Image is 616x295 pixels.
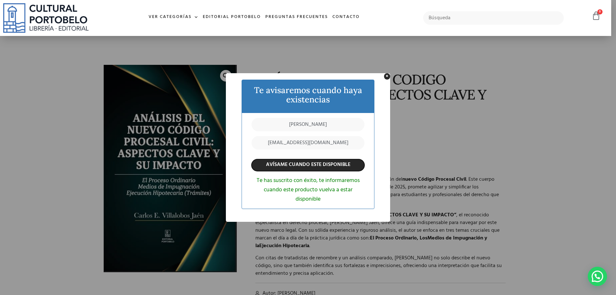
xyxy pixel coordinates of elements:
a: Editorial Portobelo [201,10,263,24]
div: Te has suscrito con éxito, te informaremos cuando este producto vuelva a estar disponible [252,176,364,204]
button: Close this dialog [384,73,390,79]
a: Preguntas frecuentes [263,10,330,24]
h4: Te avisaremos cuando haya existencias [247,86,369,104]
input: Búsqueda [423,11,564,25]
span: 0 [597,9,603,14]
input: Correo Electrónico [252,136,364,150]
a: Contacto [330,10,362,24]
div: WhatsApp contact [588,267,607,286]
a: Ver Categorías [146,10,201,24]
input: Nombre [252,118,364,131]
input: AVÍSAME CUANDO ESTE DISPONIBLE [252,159,364,171]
